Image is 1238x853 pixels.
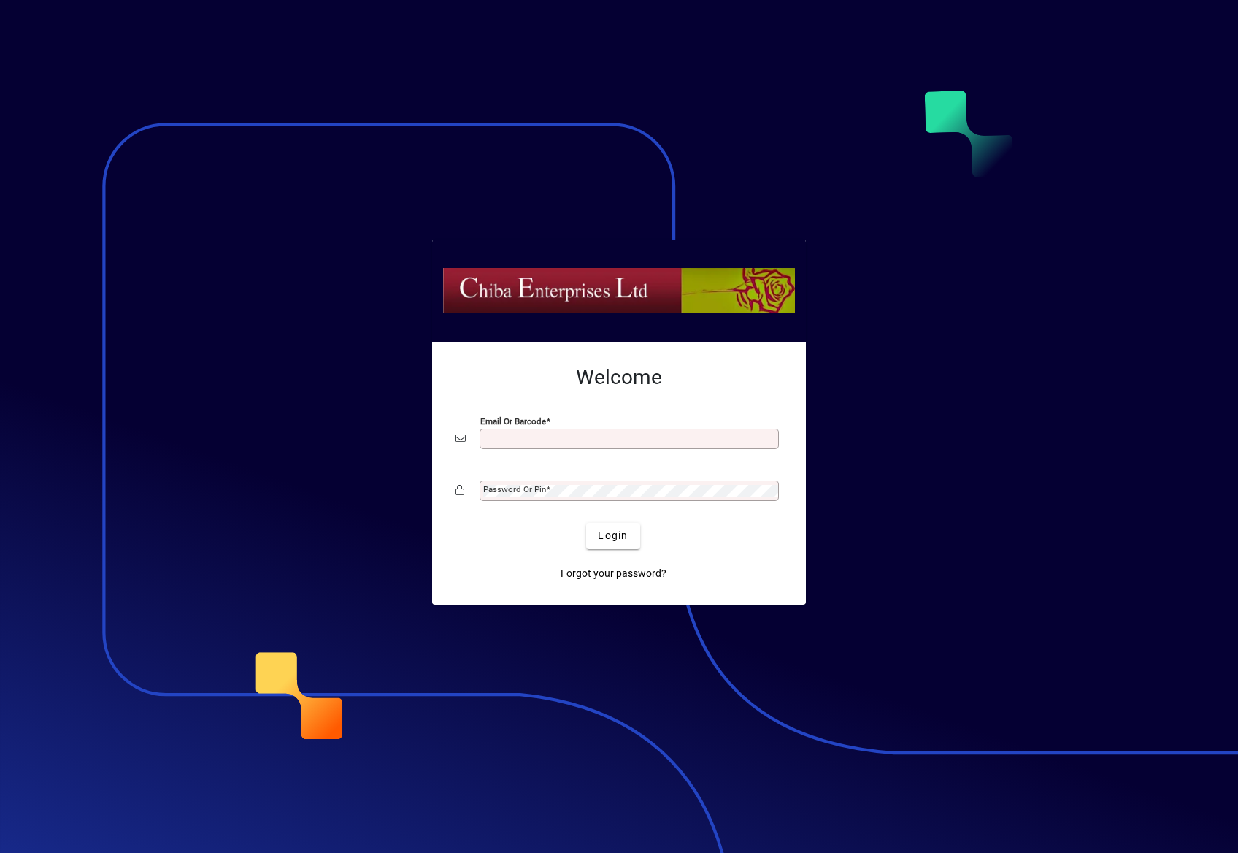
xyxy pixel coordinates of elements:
mat-label: Password or Pin [483,484,546,494]
a: Forgot your password? [555,561,672,587]
h2: Welcome [455,365,783,390]
span: Forgot your password? [561,566,666,581]
mat-label: Email or Barcode [480,416,546,426]
span: Login [598,528,628,543]
button: Login [586,523,639,549]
